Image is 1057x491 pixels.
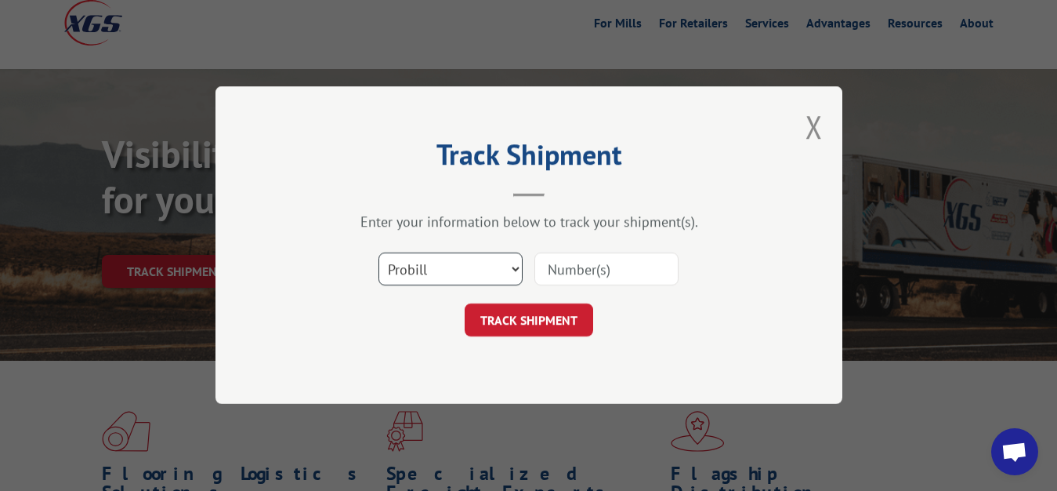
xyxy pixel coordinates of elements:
h2: Track Shipment [294,144,764,173]
button: Close modal [805,106,823,147]
div: Open chat [991,428,1038,475]
div: Enter your information below to track your shipment(s). [294,213,764,231]
button: TRACK SHIPMENT [465,304,593,337]
input: Number(s) [534,253,679,286]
